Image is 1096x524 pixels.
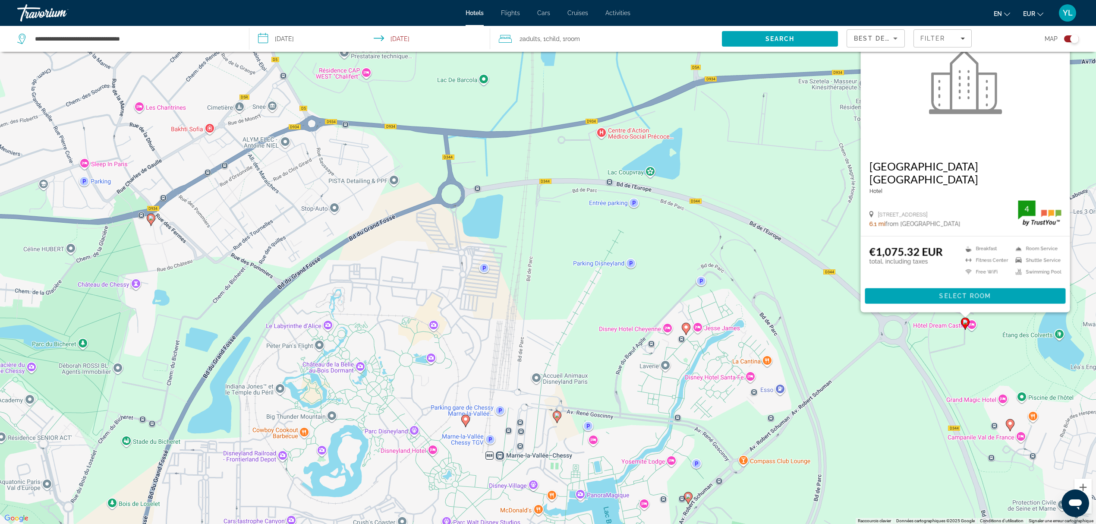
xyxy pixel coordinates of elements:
[249,26,490,52] button: Select check in and out date
[565,35,580,42] span: Room
[605,9,630,16] a: Activities
[1074,479,1092,496] button: Zoom avant
[1045,33,1058,45] span: Map
[523,35,540,42] span: Adults
[858,518,891,524] button: Raccourcis clavier
[520,33,540,45] span: 2
[567,9,588,16] a: Cruises
[722,31,838,47] button: Search
[1058,35,1079,43] button: Toggle map
[1061,489,1089,517] iframe: Bouton de lancement de la fenêtre de messagerie
[537,9,550,16] a: Cars
[854,35,899,42] span: Best Deals
[961,245,1011,253] li: Breakfast
[865,292,1066,299] a: Select Room
[865,288,1066,304] button: Select Room
[939,293,991,300] span: Select Room
[929,50,1002,114] img: Dream Castle Hotel Marne La Vallee
[961,257,1011,264] li: Fitness Center
[540,33,560,45] span: , 1
[1056,4,1079,22] button: User Menu
[501,9,520,16] a: Flights
[994,7,1010,20] button: Change language
[1023,7,1043,20] button: Change currency
[961,268,1011,275] li: Free WiFi
[2,513,31,524] a: Ouvrir cette zone dans Google Maps (dans une nouvelle fenêtre)
[466,9,484,16] a: Hotels
[1011,257,1061,264] li: Shuttle Service
[17,2,104,24] a: Travorium
[854,33,898,44] mat-select: Sort by
[869,160,1061,186] a: [GEOGRAPHIC_DATA] [GEOGRAPHIC_DATA]
[34,32,236,45] input: Search hotel destination
[1018,204,1036,214] div: 4
[913,29,972,47] button: Filters
[869,221,885,227] span: 6.1 mi
[896,518,975,523] span: Données cartographiques ©2025 Google
[869,245,943,258] ins: €1,075.32 EUR
[490,26,722,52] button: Travelers: 2 adults, 1 child
[2,513,31,524] img: Google
[980,518,1024,523] a: Conditions d'utilisation (s'ouvre dans un nouvel onglet)
[994,10,1002,17] span: en
[885,221,961,227] span: from [GEOGRAPHIC_DATA]
[869,258,943,265] p: total, including taxes
[869,188,882,194] span: Hotel
[920,35,945,42] span: Filter
[1029,518,1093,523] a: Signaler une erreur cartographique
[765,35,795,42] span: Search
[1011,245,1061,253] li: Room Service
[861,13,1070,151] a: Dream Castle Hotel Marne La Vallee
[1063,9,1073,17] span: YL
[560,33,580,45] span: , 1
[869,188,1061,194] div: null star Hotel
[1011,268,1061,275] li: Swimming Pool
[1023,10,1035,17] span: EUR
[878,211,928,218] span: [STREET_ADDRESS]
[546,35,560,42] span: Child
[1018,201,1061,226] img: TrustYou guest rating badge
